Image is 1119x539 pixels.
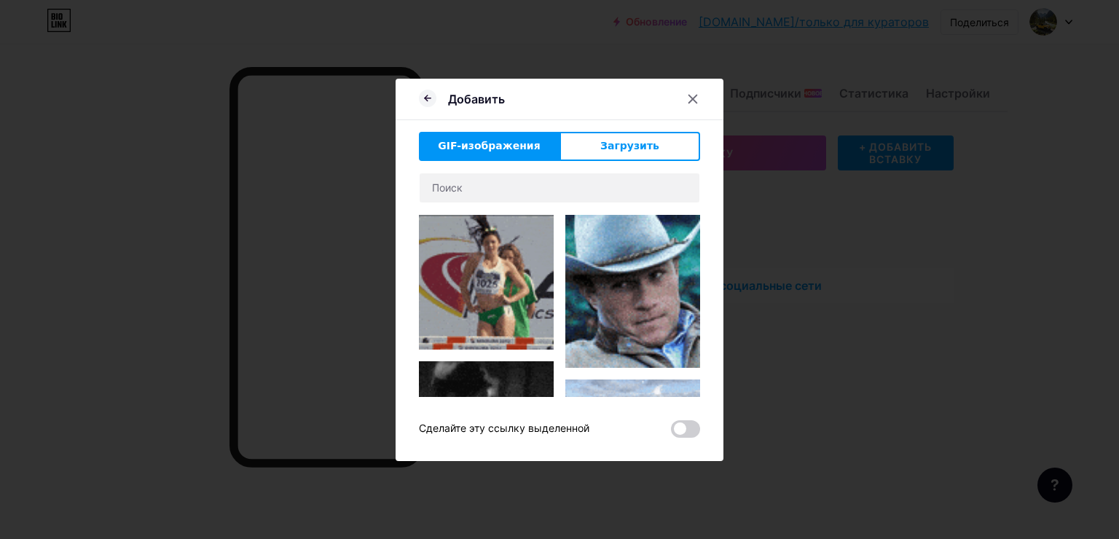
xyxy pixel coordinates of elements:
img: Гигантский [419,361,554,464]
ya-tr-span: Загрузить [600,140,659,152]
button: GIF-изображения [419,132,559,161]
ya-tr-span: Сделайте эту ссылку выделенной [419,422,589,434]
img: Гигантский [565,215,700,368]
img: Гигантский [565,379,700,514]
button: Загрузить [559,132,700,161]
ya-tr-span: Добавить [448,92,505,106]
img: Гигантский [419,215,554,350]
ya-tr-span: GIF-изображения [438,140,540,152]
input: Поиск [420,173,699,202]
